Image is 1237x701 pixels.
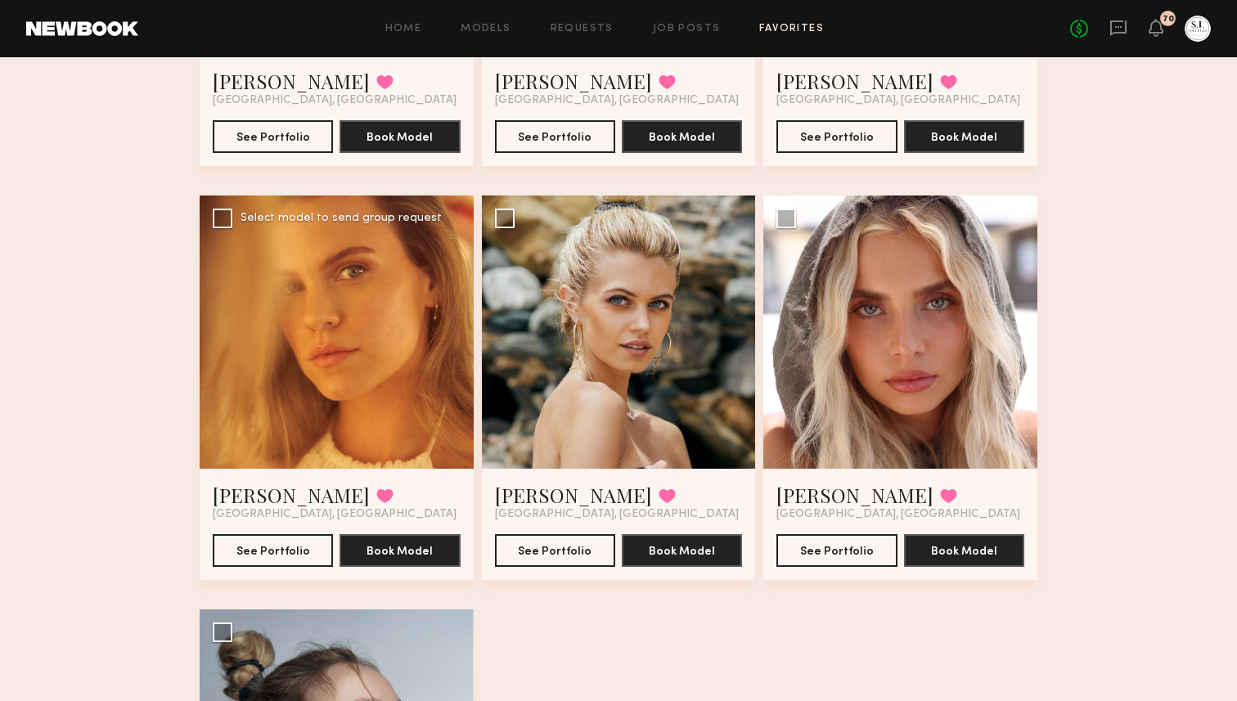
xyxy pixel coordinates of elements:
[213,534,333,567] button: See Portfolio
[904,120,1024,153] button: Book Model
[551,24,614,34] a: Requests
[759,24,824,34] a: Favorites
[340,120,460,153] button: Book Model
[904,534,1024,567] button: Book Model
[776,508,1020,521] span: [GEOGRAPHIC_DATA], [GEOGRAPHIC_DATA]
[495,120,615,153] button: See Portfolio
[776,482,933,508] a: [PERSON_NAME]
[1163,15,1174,24] div: 70
[241,213,442,224] div: Select model to send group request
[776,534,897,567] button: See Portfolio
[495,94,739,107] span: [GEOGRAPHIC_DATA], [GEOGRAPHIC_DATA]
[776,68,933,94] a: [PERSON_NAME]
[495,508,739,521] span: [GEOGRAPHIC_DATA], [GEOGRAPHIC_DATA]
[213,68,370,94] a: [PERSON_NAME]
[622,543,742,557] a: Book Model
[213,508,457,521] span: [GEOGRAPHIC_DATA], [GEOGRAPHIC_DATA]
[495,534,615,567] button: See Portfolio
[622,120,742,153] button: Book Model
[461,24,511,34] a: Models
[213,120,333,153] button: See Portfolio
[653,24,721,34] a: Job Posts
[213,94,457,107] span: [GEOGRAPHIC_DATA], [GEOGRAPHIC_DATA]
[340,129,460,143] a: Book Model
[904,543,1024,557] a: Book Model
[340,543,460,557] a: Book Model
[495,482,652,508] a: [PERSON_NAME]
[385,24,422,34] a: Home
[622,129,742,143] a: Book Model
[340,534,460,567] button: Book Model
[904,129,1024,143] a: Book Model
[776,120,897,153] button: See Portfolio
[622,534,742,567] button: Book Model
[495,68,652,94] a: [PERSON_NAME]
[776,94,1020,107] span: [GEOGRAPHIC_DATA], [GEOGRAPHIC_DATA]
[213,482,370,508] a: [PERSON_NAME]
